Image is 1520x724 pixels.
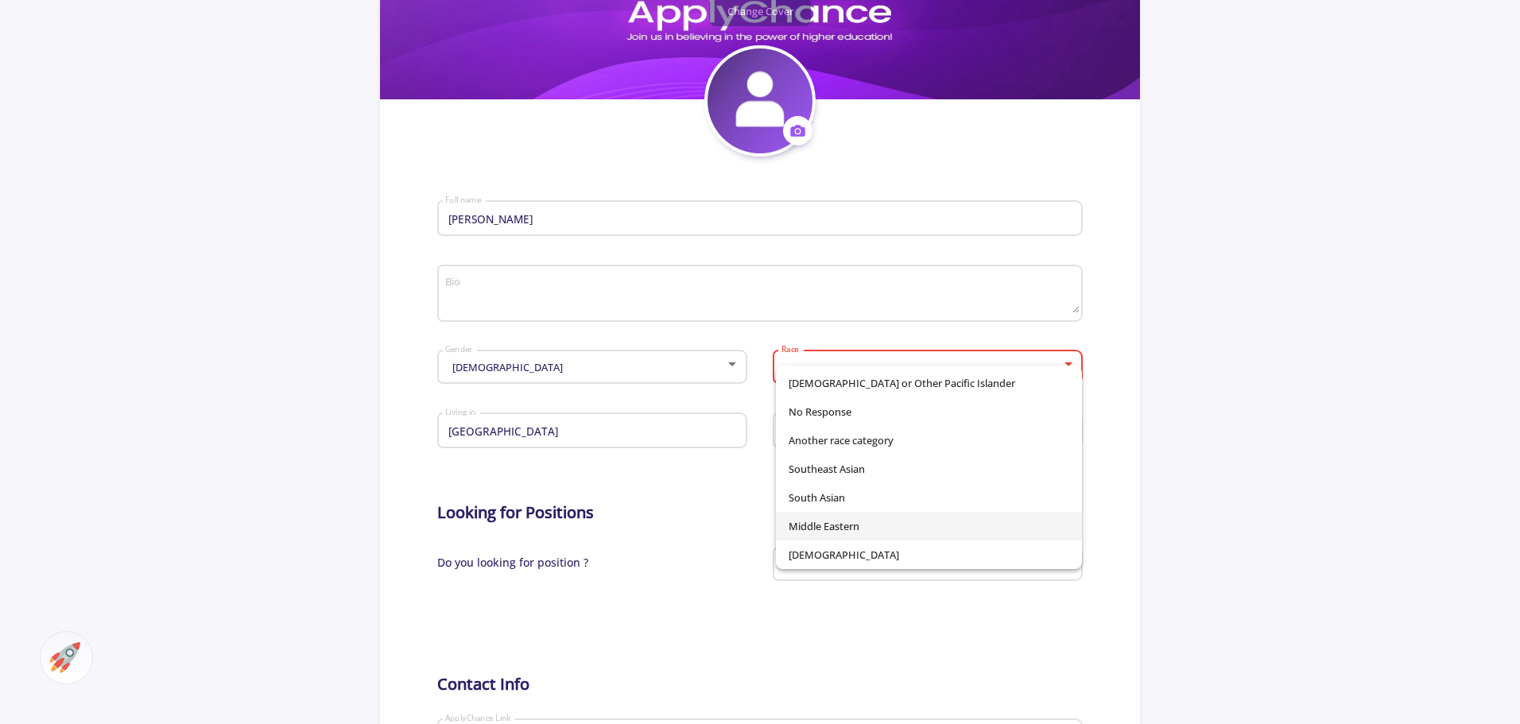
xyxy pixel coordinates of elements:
[789,512,1069,540] span: Middle Eastern
[789,397,1069,426] span: No Response
[789,426,1069,455] span: Another race category
[789,369,1069,397] span: [DEMOGRAPHIC_DATA] or Other Pacific Islander
[789,540,1069,569] span: [DEMOGRAPHIC_DATA]
[789,483,1069,512] span: South Asian
[789,455,1069,483] span: Southeast Asian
